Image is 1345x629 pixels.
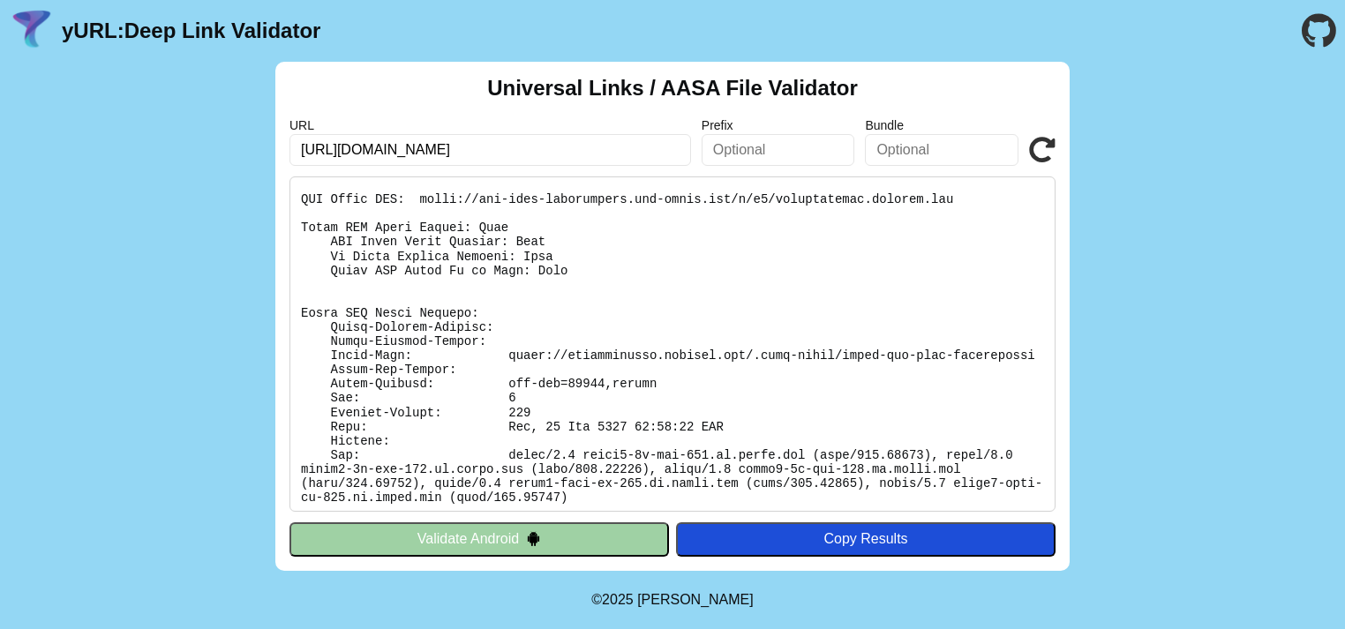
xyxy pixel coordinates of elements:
footer: © [591,571,753,629]
button: Copy Results [676,522,1056,556]
img: yURL Logo [9,8,55,54]
button: Validate Android [289,522,669,556]
img: droidIcon.svg [526,531,541,546]
span: 2025 [602,592,634,607]
input: Optional [865,134,1018,166]
div: Copy Results [685,531,1047,547]
label: Bundle [865,118,1018,132]
input: Optional [702,134,855,166]
label: URL [289,118,691,132]
h2: Universal Links / AASA File Validator [487,76,858,101]
pre: Lorem ipsu do: sitam://consectetura.elitsed.doe/.temp-incid/utlab-etd-magn-aliquaenima Mi Veniamq... [289,176,1056,512]
input: Required [289,134,691,166]
a: yURL:Deep Link Validator [62,19,320,43]
label: Prefix [702,118,855,132]
a: Michael Ibragimchayev's Personal Site [637,592,754,607]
